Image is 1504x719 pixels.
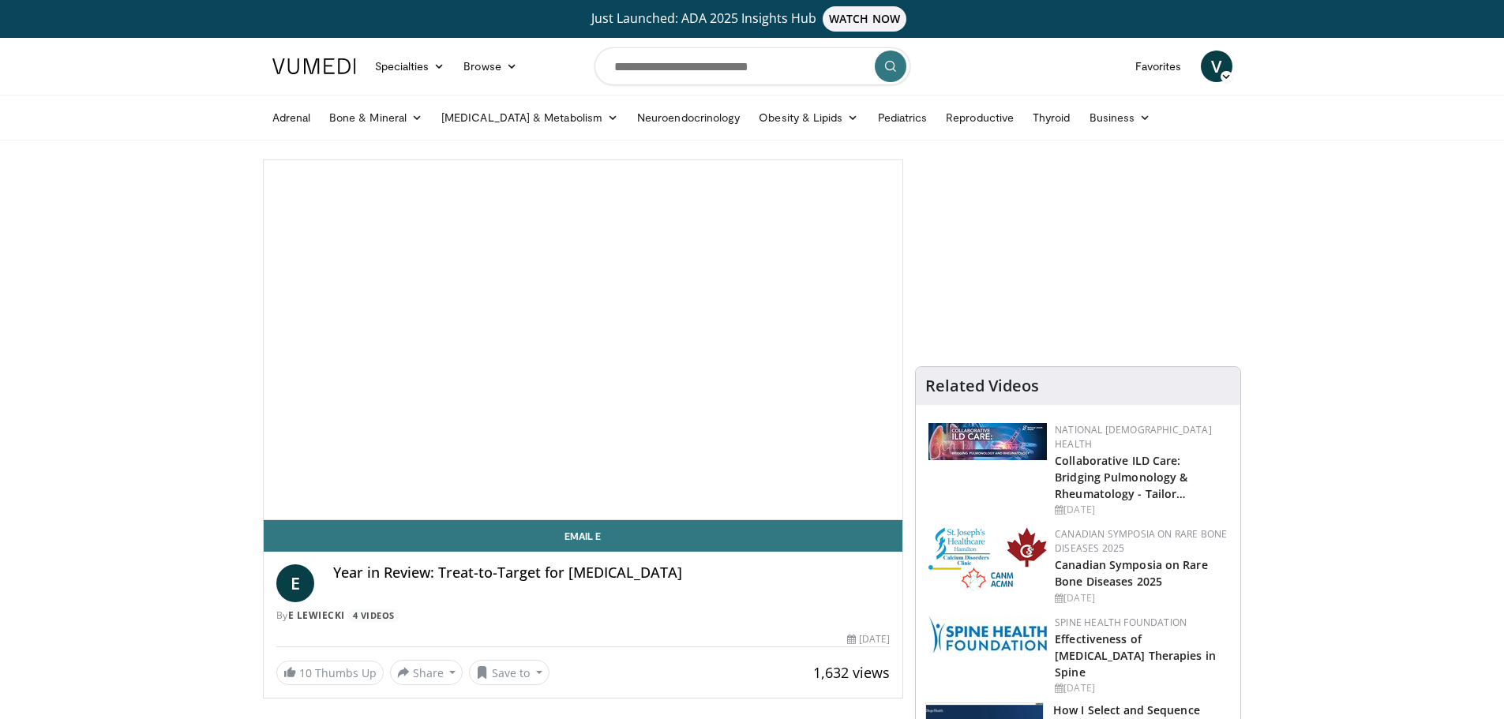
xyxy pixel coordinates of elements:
[1055,591,1228,605] div: [DATE]
[868,102,937,133] a: Pediatrics
[272,58,356,74] img: VuMedi Logo
[823,6,906,32] span: WATCH NOW
[1055,631,1216,680] a: Effectiveness of [MEDICAL_DATA] Therapies in Spine
[390,660,463,685] button: Share
[594,47,910,85] input: Search topics, interventions
[749,102,868,133] a: Obesity & Lipids
[928,616,1047,653] img: 57d53db2-a1b3-4664-83ec-6a5e32e5a601.png.150x105_q85_autocrop_double_scale_upscale_version-0.2.jpg
[454,51,527,82] a: Browse
[1055,557,1208,589] a: Canadian Symposia on Rare Bone Diseases 2025
[1055,616,1187,629] a: Spine Health Foundation
[813,663,890,682] span: 1,632 views
[1080,102,1161,133] a: Business
[366,51,455,82] a: Specialties
[928,527,1047,591] img: 59b7dea3-8883-45d6-a110-d30c6cb0f321.png.150x105_q85_autocrop_double_scale_upscale_version-0.2.png
[299,665,312,680] span: 10
[320,102,432,133] a: Bone & Mineral
[1055,681,1228,695] div: [DATE]
[263,102,321,133] a: Adrenal
[1055,423,1212,451] a: National [DEMOGRAPHIC_DATA] Health
[847,632,890,646] div: [DATE]
[928,423,1047,460] img: 7e341e47-e122-4d5e-9c74-d0a8aaff5d49.jpg.150x105_q85_autocrop_double_scale_upscale_version-0.2.jpg
[1023,102,1080,133] a: Thyroid
[333,564,891,582] h4: Year in Review: Treat-to-Target for [MEDICAL_DATA]
[276,564,314,602] a: E
[925,376,1039,395] h4: Related Videos
[1055,503,1228,517] div: [DATE]
[960,159,1197,357] iframe: Advertisement
[936,102,1023,133] a: Reproductive
[432,102,628,133] a: [MEDICAL_DATA] & Metabolism
[628,102,749,133] a: Neuroendocrinology
[276,609,891,623] div: By
[1055,527,1227,555] a: Canadian Symposia on Rare Bone Diseases 2025
[1201,51,1232,82] a: V
[288,609,345,622] a: E Lewiecki
[1055,453,1187,501] a: Collaborative ILD Care: Bridging Pulmonology & Rheumatology - Tailor…
[264,520,903,552] a: Email E
[1126,51,1191,82] a: Favorites
[469,660,549,685] button: Save to
[264,160,903,520] video-js: Video Player
[347,609,399,623] a: 4 Videos
[275,6,1230,32] a: Just Launched: ADA 2025 Insights HubWATCH NOW
[276,661,384,685] a: 10 Thumbs Up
